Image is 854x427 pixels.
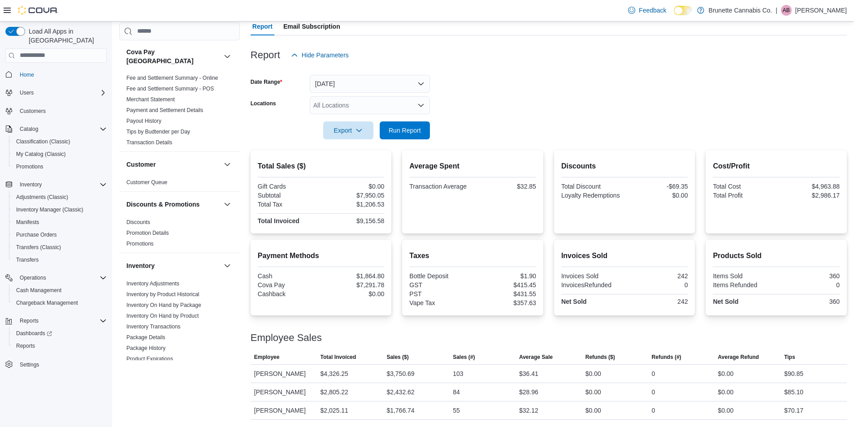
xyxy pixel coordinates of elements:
[13,328,107,339] span: Dashboards
[16,330,52,337] span: Dashboards
[126,86,214,92] a: Fee and Settlement Summary - POS
[13,254,107,265] span: Transfers
[126,200,220,209] button: Discounts & Promotions
[126,118,161,124] a: Payout History
[126,219,150,226] span: Discounts
[283,17,340,35] span: Email Subscription
[20,125,38,133] span: Catalog
[380,121,430,139] button: Run Report
[519,387,538,397] div: $28.96
[321,405,348,416] div: $2,025.11
[9,340,110,352] button: Reports
[626,183,688,190] div: -$69.35
[475,183,536,190] div: $32.85
[453,368,463,379] div: 103
[126,280,179,287] a: Inventory Adjustments
[2,315,110,327] button: Reports
[13,149,69,160] a: My Catalog (Classic)
[626,272,688,280] div: 242
[713,183,774,190] div: Total Cost
[713,298,738,305] strong: Net Sold
[778,192,840,199] div: $2,986.17
[13,285,107,296] span: Cash Management
[20,89,34,96] span: Users
[475,290,536,298] div: $431.55
[16,206,83,213] span: Inventory Manager (Classic)
[126,96,175,103] span: Merchant Statement
[585,354,615,361] span: Refunds ($)
[519,368,538,379] div: $36.41
[9,160,110,173] button: Promotions
[251,100,276,107] label: Locations
[20,181,42,188] span: Inventory
[126,47,220,65] button: Cova Pay [GEOGRAPHIC_DATA]
[674,6,693,15] input: Dark Mode
[2,68,110,81] button: Home
[13,161,107,172] span: Promotions
[453,354,475,361] span: Sales (#)
[626,298,688,305] div: 242
[20,71,34,78] span: Home
[126,334,165,341] span: Package Details
[302,51,349,60] span: Hide Parameters
[126,345,165,351] a: Package History
[16,315,107,326] span: Reports
[16,69,38,80] a: Home
[778,298,840,305] div: 360
[16,359,43,370] a: Settings
[20,274,46,281] span: Operations
[16,179,45,190] button: Inventory
[795,5,847,16] p: [PERSON_NAME]
[258,217,299,224] strong: Total Invoiced
[561,250,688,261] h2: Invoices Sold
[321,387,348,397] div: $2,805.22
[251,332,322,343] h3: Employee Sales
[126,280,179,287] span: Inventory Adjustments
[126,229,169,237] span: Promotion Details
[323,281,384,289] div: $7,291.78
[25,27,107,45] span: Load All Apps in [GEOGRAPHIC_DATA]
[251,401,317,419] div: [PERSON_NAME]
[13,254,42,265] a: Transfers
[2,86,110,99] button: Users
[126,312,199,319] span: Inventory On Hand by Product
[2,358,110,371] button: Settings
[16,194,68,201] span: Adjustments (Classic)
[519,354,553,361] span: Average Sale
[251,78,282,86] label: Date Range
[2,178,110,191] button: Inventory
[126,261,220,270] button: Inventory
[126,291,199,298] a: Inventory by Product Historical
[16,272,107,283] span: Operations
[16,87,37,98] button: Users
[778,281,840,289] div: 0
[252,17,273,35] span: Report
[561,192,623,199] div: Loyalty Redemptions
[9,284,110,297] button: Cash Management
[258,201,319,208] div: Total Tax
[258,192,319,199] div: Subtotal
[16,138,70,145] span: Classification (Classic)
[16,299,78,306] span: Chargeback Management
[126,302,201,308] a: Inventory On Hand by Package
[409,161,536,172] h2: Average Spent
[323,217,384,224] div: $9,156.58
[126,323,181,330] span: Inventory Transactions
[13,328,56,339] a: Dashboards
[652,387,655,397] div: 0
[9,135,110,148] button: Classification (Classic)
[126,355,173,362] span: Product Expirations
[119,217,240,253] div: Discounts & Promotions
[561,161,688,172] h2: Discounts
[386,354,408,361] span: Sales ($)
[718,354,759,361] span: Average Refund
[639,6,666,15] span: Feedback
[13,298,82,308] a: Chargeback Management
[475,272,536,280] div: $1.90
[417,102,425,109] button: Open list of options
[16,124,107,134] span: Catalog
[126,323,181,330] a: Inventory Transactions
[709,5,772,16] p: Brunette Cannabis Co.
